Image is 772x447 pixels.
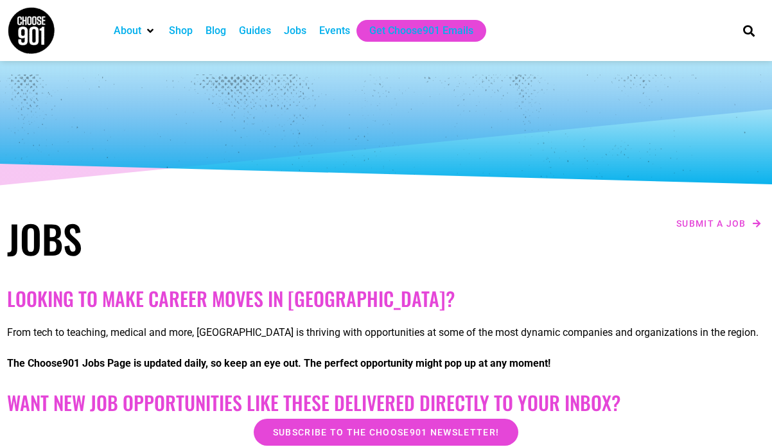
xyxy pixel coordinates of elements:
[7,287,765,310] h2: Looking to make career moves in [GEOGRAPHIC_DATA]?
[7,325,765,340] p: From tech to teaching, medical and more, [GEOGRAPHIC_DATA] is thriving with opportunities at some...
[169,23,193,39] a: Shop
[7,215,380,261] h1: Jobs
[114,23,141,39] a: About
[284,23,306,39] a: Jobs
[319,23,350,39] a: Events
[676,219,746,228] span: Submit a job
[107,20,721,42] nav: Main nav
[369,23,473,39] a: Get Choose901 Emails
[7,391,765,414] h2: Want New Job Opportunities like these Delivered Directly to your Inbox?
[672,215,765,232] a: Submit a job
[239,23,271,39] a: Guides
[206,23,226,39] a: Blog
[273,428,499,437] span: Subscribe to the Choose901 newsletter!
[254,419,518,446] a: Subscribe to the Choose901 newsletter!
[107,20,162,42] div: About
[739,20,760,41] div: Search
[7,357,550,369] strong: The Choose901 Jobs Page is updated daily, so keep an eye out. The perfect opportunity might pop u...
